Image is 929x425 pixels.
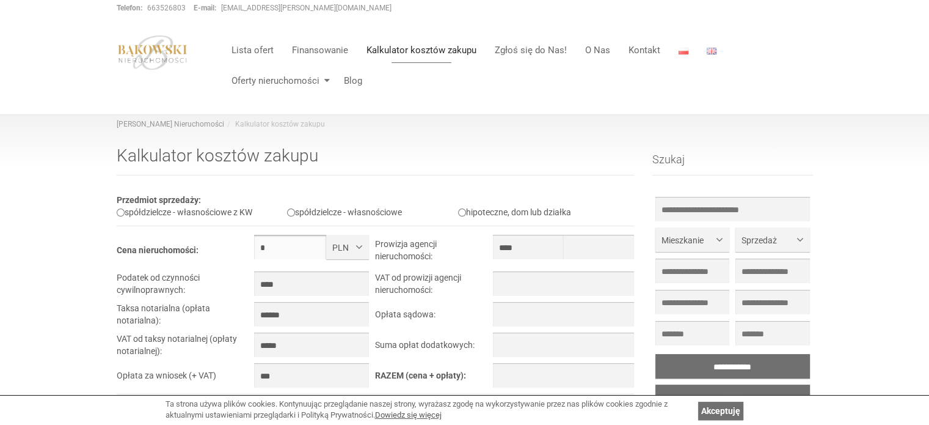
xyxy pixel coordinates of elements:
[335,68,362,93] a: Blog
[698,402,743,420] a: Akceptuję
[707,48,716,54] img: English
[287,207,402,217] label: spółdzielcze - własnościowe
[117,302,255,333] td: Taksa notarialna (opłata notarialna):
[458,209,466,216] input: hipoteczne, dom lub działka
[458,207,571,217] label: hipoteczne, dom lub działka
[655,227,729,252] button: Mieszkanie
[619,38,669,62] a: Kontakt
[222,38,283,62] a: Lista ofert
[117,147,635,176] h1: Kalkulator kosztów zakupu
[224,119,325,130] li: Kalkulator kosztów zakupu
[741,234,794,246] span: Sprzedaż
[117,333,255,363] td: VAT od taksy notarialnej (opłaty notarialnej):
[287,209,295,216] input: spółdzielcze - własnościowe
[375,333,492,363] td: Suma opłat dodatkowych:
[221,4,392,12] a: [EMAIL_ADDRESS][PERSON_NAME][DOMAIN_NAME]
[326,235,369,259] button: PLN
[576,38,619,62] a: O Nas
[117,363,255,394] td: Opłata za wniosek (+ VAT)
[117,245,199,255] b: Cena nieruchomości:
[332,242,354,254] span: PLN
[117,272,255,302] td: Podatek od czynności cywilnoprawnych:
[117,209,125,216] input: spółdzielcze - własnościowe z KW
[375,235,492,272] td: Prowizja agencji nieruchomości:
[679,48,688,54] img: Polski
[375,302,492,333] td: Opłata sądowa:
[147,4,186,12] a: 663526803
[283,38,357,62] a: Finansowanie
[222,68,335,93] a: Oferty nieruchomości
[117,35,189,70] img: logo
[117,195,201,205] b: Przedmiot sprzedaży:
[117,4,142,12] strong: Telefon:
[661,234,714,246] span: Mieszkanie
[652,153,813,176] h3: Szukaj
[375,272,492,302] td: VAT od prowizji agencji nieruchomości:
[735,227,809,252] button: Sprzedaż
[117,207,252,217] label: spółdzielcze - własnościowe z KW
[117,120,224,128] a: [PERSON_NAME] Nieruchomości
[194,4,216,12] strong: E-mail:
[375,371,466,380] b: RAZEM (cena + opłaty):
[486,38,576,62] a: Zgłoś się do Nas!
[375,410,442,419] a: Dowiedz się więcej
[357,38,486,62] a: Kalkulator kosztów zakupu
[166,399,692,421] div: Ta strona używa plików cookies. Kontynuując przeglądanie naszej strony, wyrażasz zgodę na wykorzy...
